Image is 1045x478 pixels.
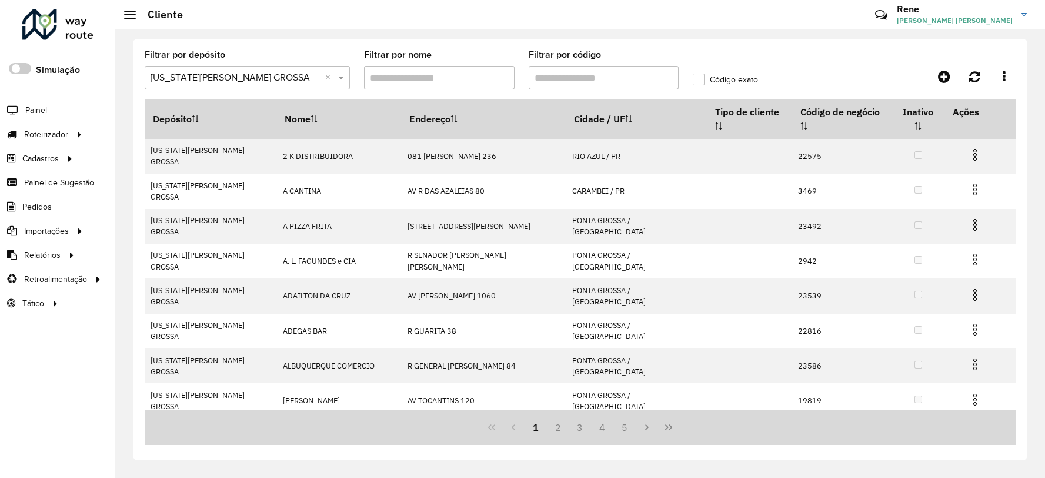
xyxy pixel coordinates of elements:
[36,63,80,77] label: Simulação
[613,416,636,439] button: 5
[22,152,59,165] span: Cadastros
[401,209,566,244] td: [STREET_ADDRESS][PERSON_NAME]
[792,99,892,139] th: Código de negócio
[792,278,892,313] td: 23539
[792,174,892,208] td: 3469
[566,99,707,139] th: Cidade / UF
[792,348,892,383] td: 23586
[792,314,892,348] td: 22816
[566,314,707,348] td: PONTA GROSSA / [GEOGRAPHIC_DATA]
[401,99,566,139] th: Endereço
[24,177,94,189] span: Painel de Sugestão
[792,244,892,278] td: 2942
[24,273,87,286] span: Retroalimentação
[145,48,225,62] label: Filtrar por depósito
[792,383,892,418] td: 19819
[529,48,601,62] label: Filtrar por código
[277,174,402,208] td: A CANTINA
[401,174,566,208] td: AV R DAS AZALEIAS 80
[277,383,402,418] td: [PERSON_NAME]
[24,249,61,261] span: Relatórios
[707,99,792,139] th: Tipo de cliente
[277,244,402,278] td: A. L. FAGUNDES e CIA
[897,15,1013,26] span: [PERSON_NAME] [PERSON_NAME]
[566,383,707,418] td: PONTA GROSSA / [GEOGRAPHIC_DATA]
[22,201,52,213] span: Pedidos
[277,139,402,174] td: 2 K DISTRIBUIDORA
[897,4,1013,15] h3: Rene
[24,225,69,237] span: Importações
[525,416,547,439] button: 1
[892,99,944,139] th: Inativo
[792,209,892,244] td: 23492
[693,74,758,86] label: Código exato
[145,278,277,313] td: [US_STATE][PERSON_NAME] GROSSA
[277,348,402,383] td: ALBUQUERQUE COMERCIO
[636,416,658,439] button: Next Page
[547,416,569,439] button: 2
[145,99,277,139] th: Depósito
[944,99,1015,124] th: Ações
[401,348,566,383] td: R GENERAL [PERSON_NAME] 84
[277,314,402,348] td: ADEGAS BAR
[569,416,592,439] button: 3
[792,139,892,174] td: 22575
[657,416,680,439] button: Last Page
[145,314,277,348] td: [US_STATE][PERSON_NAME] GROSSA
[136,8,183,21] h2: Cliente
[401,278,566,313] td: AV [PERSON_NAME] 1060
[145,209,277,244] td: [US_STATE][PERSON_NAME] GROSSA
[401,139,566,174] td: 081 [PERSON_NAME] 236
[325,71,335,85] span: Clear all
[591,416,613,439] button: 4
[145,139,277,174] td: [US_STATE][PERSON_NAME] GROSSA
[566,278,707,313] td: PONTA GROSSA / [GEOGRAPHIC_DATA]
[566,139,707,174] td: RIO AZUL / PR
[566,209,707,244] td: PONTA GROSSA / [GEOGRAPHIC_DATA]
[401,383,566,418] td: AV TOCANTINS 120
[145,244,277,278] td: [US_STATE][PERSON_NAME] GROSSA
[277,99,402,139] th: Nome
[25,104,47,117] span: Painel
[277,209,402,244] td: A PIZZA FRITA
[869,2,894,28] a: Contato Rápido
[24,128,68,141] span: Roteirizador
[566,348,707,383] td: PONTA GROSSA / [GEOGRAPHIC_DATA]
[22,297,44,310] span: Tático
[277,278,402,313] td: ADAILTON DA CRUZ
[145,383,277,418] td: [US_STATE][PERSON_NAME] GROSSA
[566,174,707,208] td: CARAMBEI / PR
[145,174,277,208] td: [US_STATE][PERSON_NAME] GROSSA
[401,244,566,278] td: R SENADOR [PERSON_NAME] [PERSON_NAME]
[364,48,432,62] label: Filtrar por nome
[401,314,566,348] td: R GUARITA 38
[566,244,707,278] td: PONTA GROSSA / [GEOGRAPHIC_DATA]
[145,348,277,383] td: [US_STATE][PERSON_NAME] GROSSA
